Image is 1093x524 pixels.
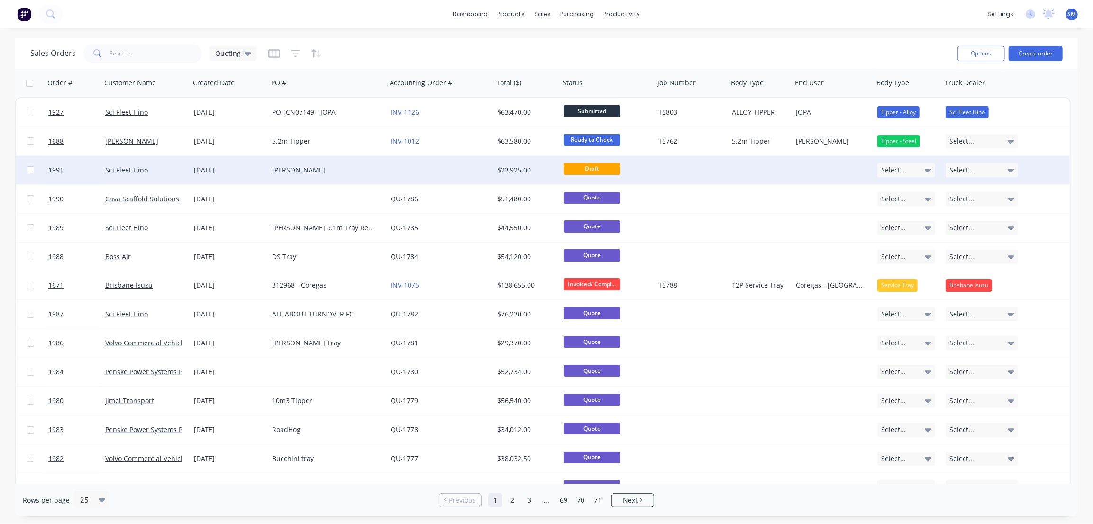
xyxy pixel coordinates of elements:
[949,483,974,492] span: Select...
[48,108,64,117] span: 1927
[881,338,906,348] span: Select...
[391,309,418,318] a: QU-1782
[732,136,785,146] div: 5.2m Tipper
[497,367,553,377] div: $52,734.00
[48,214,105,242] a: 1989
[1009,46,1063,61] button: Create order
[48,280,64,290] span: 1671
[48,387,105,415] a: 1980
[505,493,519,507] a: Page 2
[272,309,377,319] div: ALL ABOUT TURNOVER FC
[949,165,974,175] span: Select...
[48,454,64,463] span: 1982
[497,194,553,204] div: $51,480.00
[48,483,64,492] span: 1981
[881,483,906,492] span: Select...
[983,7,1018,21] div: settings
[105,396,154,405] a: Jimel Transport
[105,165,148,174] a: Sci Fleet Hino
[877,279,918,291] div: Service Tray
[48,416,105,444] a: 1983
[105,338,261,347] a: Volvo Commercial Vehicles - [GEOGRAPHIC_DATA]
[194,367,264,377] div: [DATE]
[497,483,553,492] div: $414.70
[105,136,158,145] a: [PERSON_NAME]
[48,136,64,146] span: 1688
[564,336,620,348] span: Quote
[949,223,974,233] span: Select...
[564,163,620,175] span: Draft
[881,425,906,434] span: Select...
[272,108,377,117] div: POHCN07149 - JOPA
[658,280,721,290] div: T5788
[949,425,974,434] span: Select...
[391,252,418,261] a: QU-1784
[949,252,974,262] span: Select...
[48,185,105,213] a: 1990
[623,496,638,505] span: Next
[272,165,377,175] div: [PERSON_NAME]
[30,49,76,58] h1: Sales Orders
[881,454,906,463] span: Select...
[272,252,377,262] div: DS Tray
[564,452,620,463] span: Quote
[877,135,920,147] div: Tipper - Steel
[390,78,452,88] div: Accounting Order #
[215,48,241,58] span: Quoting
[391,367,418,376] a: QU-1780
[876,78,909,88] div: Body Type
[104,78,156,88] div: Customer Name
[105,367,200,376] a: Penske Power Systems Pty Ltd
[194,309,264,319] div: [DATE]
[497,165,553,175] div: $23,925.00
[564,365,620,377] span: Quote
[391,280,419,289] a: INV-1075
[877,106,920,118] div: Tipper - Alloy
[731,78,764,88] div: Body Type
[194,136,264,146] div: [DATE]
[564,480,620,492] span: Quote
[105,280,153,289] a: Brisbane Isuzu
[599,7,645,21] div: productivity
[105,252,131,261] a: Boss Air
[564,220,620,232] span: Quote
[391,425,418,434] a: QU-1778
[194,252,264,262] div: [DATE]
[48,396,64,406] span: 1980
[497,309,553,319] div: $76,230.00
[448,7,493,21] a: dashboard
[272,396,377,406] div: 10m3 Tipper
[439,496,481,505] a: Previous page
[497,136,553,146] div: $63,580.00
[105,108,148,117] a: Sci Fleet Hino
[391,338,418,347] a: QU-1781
[591,493,605,507] a: Page 71
[497,252,553,262] div: $54,120.00
[48,444,105,473] a: 1982
[47,78,73,88] div: Order #
[194,108,264,117] div: [DATE]
[881,396,906,406] span: Select...
[530,7,556,21] div: sales
[272,280,377,290] div: 312968 - Coregas
[48,127,105,155] a: 1688
[497,454,553,463] div: $38,032.50
[391,108,419,117] a: INV-1126
[48,300,105,328] a: 1987
[881,223,906,233] span: Select...
[881,367,906,377] span: Select...
[105,194,179,203] a: Cava Scaffold Solutions
[48,98,105,126] a: 1927
[881,194,906,204] span: Select...
[449,496,476,505] span: Previous
[657,78,696,88] div: Job Number
[48,329,105,357] a: 1986
[949,338,974,348] span: Select...
[48,425,64,434] span: 1983
[563,78,583,88] div: Status
[957,46,1005,61] button: Options
[48,156,105,184] a: 1991
[564,134,620,146] span: Ready to Check
[949,136,974,146] span: Select...
[574,493,588,507] a: Page 70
